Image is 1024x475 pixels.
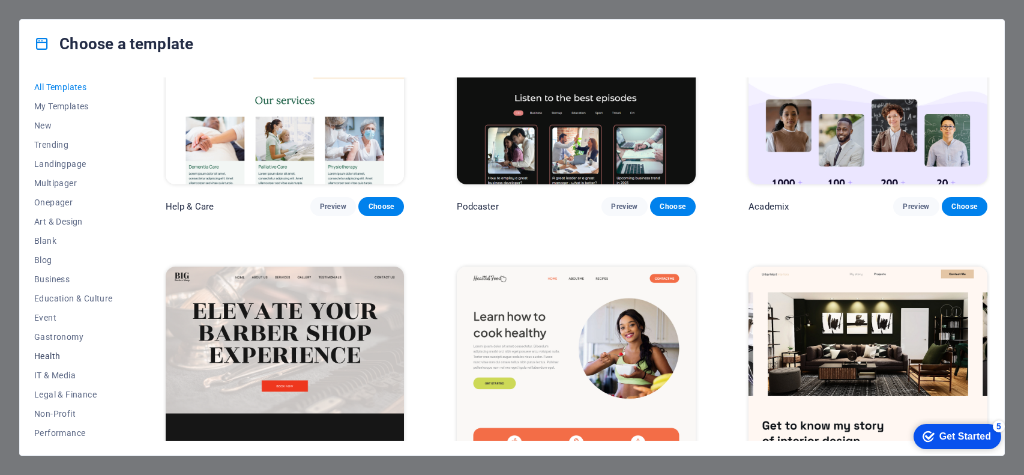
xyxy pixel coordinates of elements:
[34,135,113,154] button: Trending
[34,308,113,327] button: Event
[34,217,113,226] span: Art & Design
[34,390,113,399] span: Legal & Finance
[34,366,113,385] button: IT & Media
[34,77,113,97] button: All Templates
[10,6,97,31] div: Get Started 5 items remaining, 0% complete
[34,174,113,193] button: Multipager
[34,274,113,284] span: Business
[34,154,113,174] button: Landingpage
[601,197,647,216] button: Preview
[611,202,637,211] span: Preview
[34,97,113,116] button: My Templates
[34,82,113,92] span: All Templates
[34,101,113,111] span: My Templates
[34,193,113,212] button: Onepager
[942,197,987,216] button: Choose
[34,178,113,188] span: Multipager
[660,202,686,211] span: Choose
[166,201,214,213] p: Help & Care
[368,202,394,211] span: Choose
[34,346,113,366] button: Health
[34,236,113,246] span: Blank
[34,327,113,346] button: Gastronomy
[650,197,696,216] button: Choose
[457,201,498,213] p: Podcaster
[34,212,113,231] button: Art & Design
[34,255,113,265] span: Blog
[34,140,113,150] span: Trending
[34,332,113,342] span: Gastronomy
[34,404,113,423] button: Non-Profit
[35,13,87,24] div: Get Started
[903,202,929,211] span: Preview
[358,197,404,216] button: Choose
[89,2,101,14] div: 5
[951,202,978,211] span: Choose
[34,371,113,380] span: IT & Media
[34,313,113,322] span: Event
[34,121,113,130] span: New
[34,198,113,207] span: Onepager
[310,197,356,216] button: Preview
[320,202,346,211] span: Preview
[748,201,789,213] p: Academix
[34,250,113,270] button: Blog
[34,428,113,438] span: Performance
[34,289,113,308] button: Education & Culture
[34,270,113,289] button: Business
[34,423,113,443] button: Performance
[34,34,193,53] h4: Choose a template
[34,351,113,361] span: Health
[893,197,939,216] button: Preview
[34,231,113,250] button: Blank
[34,409,113,419] span: Non-Profit
[34,116,113,135] button: New
[34,159,113,169] span: Landingpage
[34,294,113,303] span: Education & Culture
[34,385,113,404] button: Legal & Finance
